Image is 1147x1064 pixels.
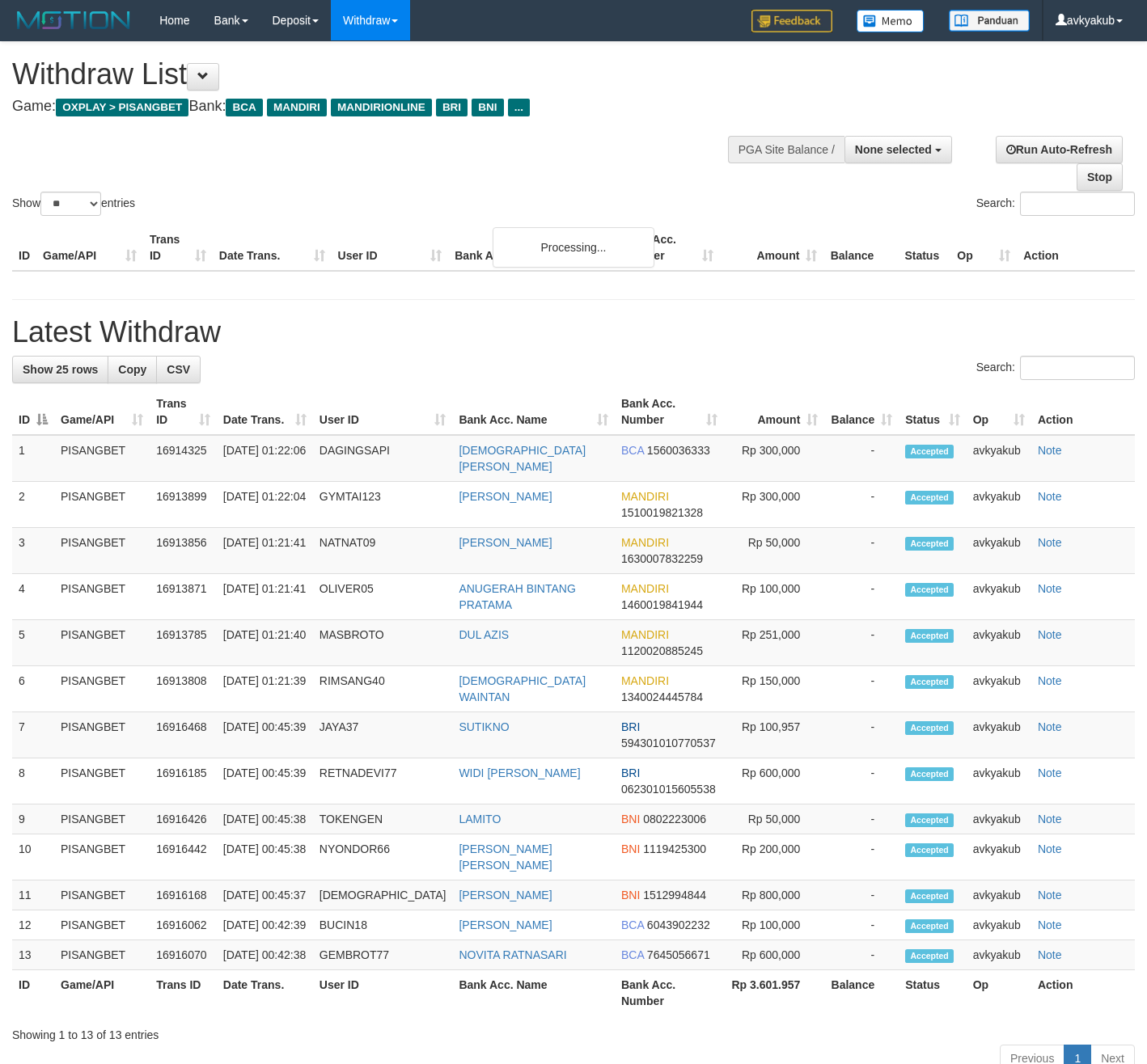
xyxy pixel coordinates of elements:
td: avkyakub [967,435,1031,482]
td: avkyakub [967,880,1031,910]
th: Op [950,225,1017,271]
td: NATNAT09 [313,528,453,574]
td: [DATE] 01:22:04 [217,482,313,528]
a: [PERSON_NAME] [459,490,552,503]
span: Accepted [905,721,954,735]
td: Rp 300,000 [724,435,825,482]
div: Processing... [493,227,654,268]
span: Copy 1630007832259 to clipboard [621,552,703,565]
th: Status [898,225,950,271]
span: Copy 1510019821328 to clipboard [621,506,703,519]
td: [DEMOGRAPHIC_DATA] [313,880,453,910]
td: MASBROTO [313,620,453,666]
td: Rp 100,000 [724,574,825,620]
a: CSV [156,356,201,383]
span: Copy 0802223006 to clipboard [643,813,706,825]
span: Accepted [905,949,954,963]
a: Note [1038,444,1062,457]
td: avkyakub [967,574,1031,620]
span: Accepted [905,843,954,857]
span: Accepted [905,813,954,827]
th: Balance: activate to sort column ascending [824,389,899,435]
td: - [824,758,899,804]
td: 7 [12,712,54,758]
td: PISANGBET [54,910,150,940]
td: Rp 600,000 [724,940,825,970]
th: Action [1031,389,1135,435]
th: Bank Acc. Number [616,225,720,271]
td: [DATE] 00:45:38 [217,834,313,880]
td: JAYA37 [313,712,453,758]
td: PISANGBET [54,666,150,712]
span: Copy 1512994844 to clipboard [643,889,706,901]
span: Copy 1120020885245 to clipboard [621,644,703,657]
a: [PERSON_NAME] [459,889,552,901]
td: 6 [12,666,54,712]
a: ANUGERAH BINTANG PRATAMA [459,582,575,611]
a: [PERSON_NAME] [PERSON_NAME] [459,842,552,872]
span: Accepted [905,491,954,505]
th: Game/API [54,970,150,1016]
td: Rp 200,000 [724,834,825,880]
td: avkyakub [967,940,1031,970]
input: Search: [1020,192,1135,216]
td: Rp 50,000 [724,528,825,574]
span: Accepted [905,675,954,689]
th: Action [1031,970,1135,1016]
select: Showentries [40,192,101,216]
td: avkyakub [967,666,1031,712]
td: 9 [12,804,54,834]
a: Note [1038,766,1062,779]
th: Bank Acc. Name [452,970,615,1016]
td: 16916062 [150,910,217,940]
td: 16913808 [150,666,217,712]
th: Op: activate to sort column ascending [967,389,1031,435]
a: Note [1038,628,1062,641]
span: Accepted [905,889,954,903]
th: Bank Acc. Number: activate to sort column ascending [615,389,724,435]
span: Copy 1119425300 to clipboard [643,842,706,855]
td: Rp 100,957 [724,712,825,758]
a: Stop [1077,163,1123,191]
span: BCA [621,918,644,931]
span: Accepted [905,583,954,597]
td: 13 [12,940,54,970]
td: avkyakub [967,758,1031,804]
span: Show 25 rows [23,363,98,376]
th: Bank Acc. Number [615,970,724,1016]
td: TOKENGEN [313,804,453,834]
td: - [824,435,899,482]
td: [DATE] 01:21:41 [217,574,313,620]
td: - [824,910,899,940]
td: [DATE] 00:45:37 [217,880,313,910]
h4: Game: Bank: [12,99,748,115]
a: Note [1038,948,1062,961]
a: Run Auto-Refresh [996,136,1123,163]
th: ID: activate to sort column descending [12,389,54,435]
a: [DEMOGRAPHIC_DATA][PERSON_NAME] [459,444,586,473]
th: Status [899,970,967,1016]
td: - [824,574,899,620]
td: [DATE] 01:21:41 [217,528,313,574]
td: PISANGBET [54,940,150,970]
a: Show 25 rows [12,356,108,383]
span: Copy 1460019841944 to clipboard [621,598,703,611]
td: GEMBROT77 [313,940,453,970]
button: None selected [844,136,952,163]
td: PISANGBET [54,880,150,910]
td: 8 [12,758,54,804]
a: Note [1038,582,1062,595]
td: 4 [12,574,54,620]
th: Date Trans. [213,225,332,271]
label: Search: [976,356,1135,380]
a: Note [1038,490,1062,503]
td: 11 [12,880,54,910]
th: Amount: activate to sort column ascending [724,389,825,435]
img: Feedback.jpg [751,10,832,32]
a: Note [1038,842,1062,855]
span: Copy 594301010770537 to clipboard [621,737,716,749]
td: Rp 300,000 [724,482,825,528]
span: MANDIRI [621,536,669,549]
td: 16916468 [150,712,217,758]
td: PISANGBET [54,574,150,620]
